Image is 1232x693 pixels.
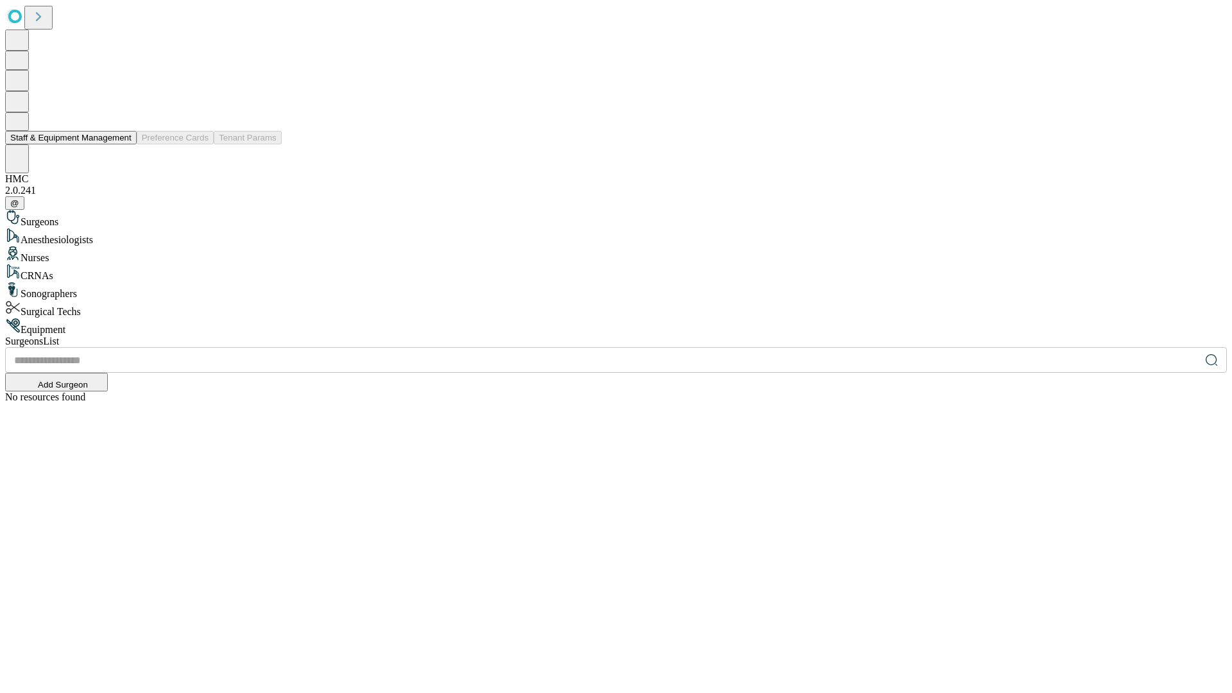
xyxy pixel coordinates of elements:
[5,282,1227,300] div: Sonographers
[5,196,24,210] button: @
[5,336,1227,347] div: Surgeons List
[214,131,282,144] button: Tenant Params
[5,373,108,391] button: Add Surgeon
[5,391,1227,403] div: No resources found
[5,246,1227,264] div: Nurses
[5,185,1227,196] div: 2.0.241
[10,198,19,208] span: @
[5,173,1227,185] div: HMC
[5,300,1227,318] div: Surgical Techs
[5,318,1227,336] div: Equipment
[5,264,1227,282] div: CRNAs
[5,210,1227,228] div: Surgeons
[5,131,137,144] button: Staff & Equipment Management
[5,228,1227,246] div: Anesthesiologists
[38,380,88,389] span: Add Surgeon
[137,131,214,144] button: Preference Cards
